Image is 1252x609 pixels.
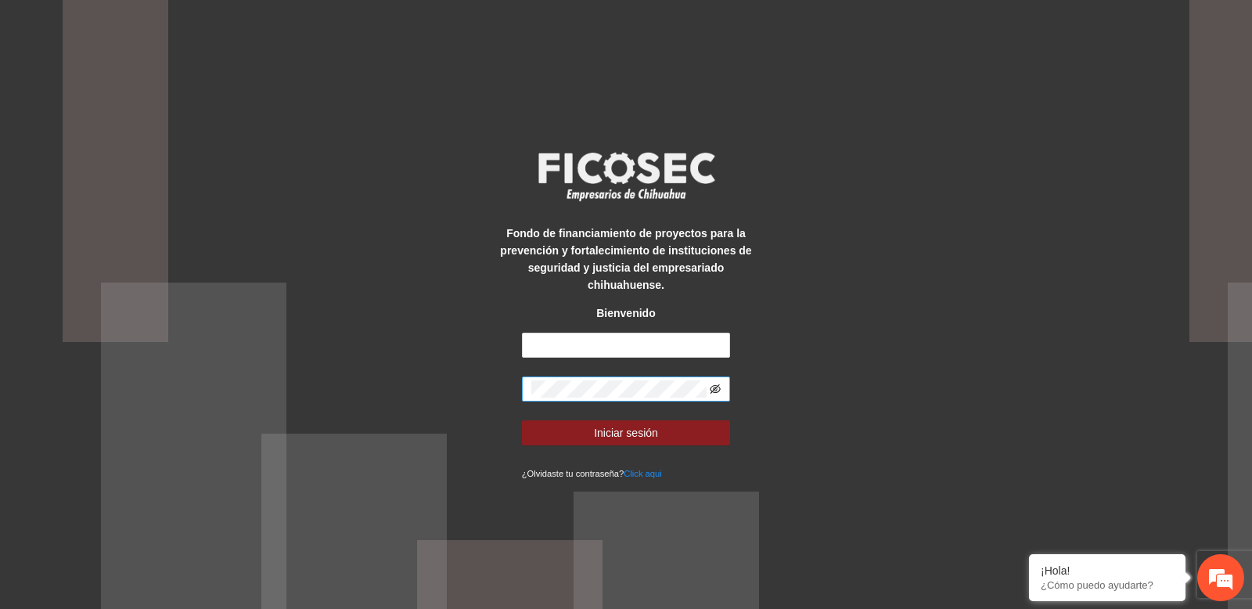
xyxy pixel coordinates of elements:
span: Iniciar sesión [594,424,658,441]
img: logo [528,147,724,205]
div: Minimizar ventana de chat en vivo [257,8,294,45]
strong: Fondo de financiamiento de proyectos para la prevención y fortalecimiento de instituciones de seg... [500,227,751,291]
small: ¿Olvidaste tu contraseña? [522,469,662,478]
div: Chatee con nosotros ahora [81,80,263,100]
span: eye-invisible [710,384,721,395]
span: Estamos en línea. [91,209,216,367]
strong: Bienvenido [596,307,655,319]
a: Click aqui [624,469,662,478]
p: ¿Cómo puedo ayudarte? [1041,579,1174,591]
button: Iniciar sesión [522,420,731,445]
div: ¡Hola! [1041,564,1174,577]
textarea: Escriba su mensaje y pulse “Intro” [8,427,298,482]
